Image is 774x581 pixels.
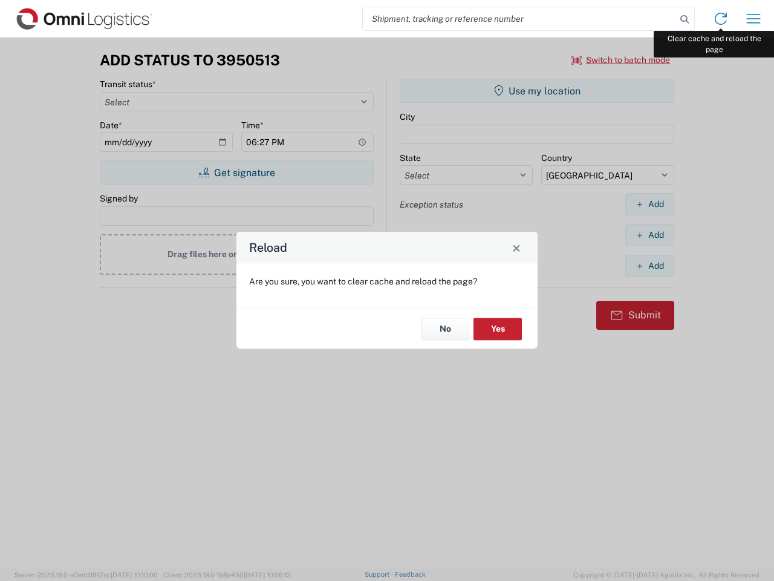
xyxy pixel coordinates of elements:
button: Close [508,239,525,256]
button: No [421,318,469,340]
button: Yes [473,318,522,340]
input: Shipment, tracking or reference number [363,7,676,30]
p: Are you sure, you want to clear cache and reload the page? [249,276,525,287]
h4: Reload [249,239,287,257]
